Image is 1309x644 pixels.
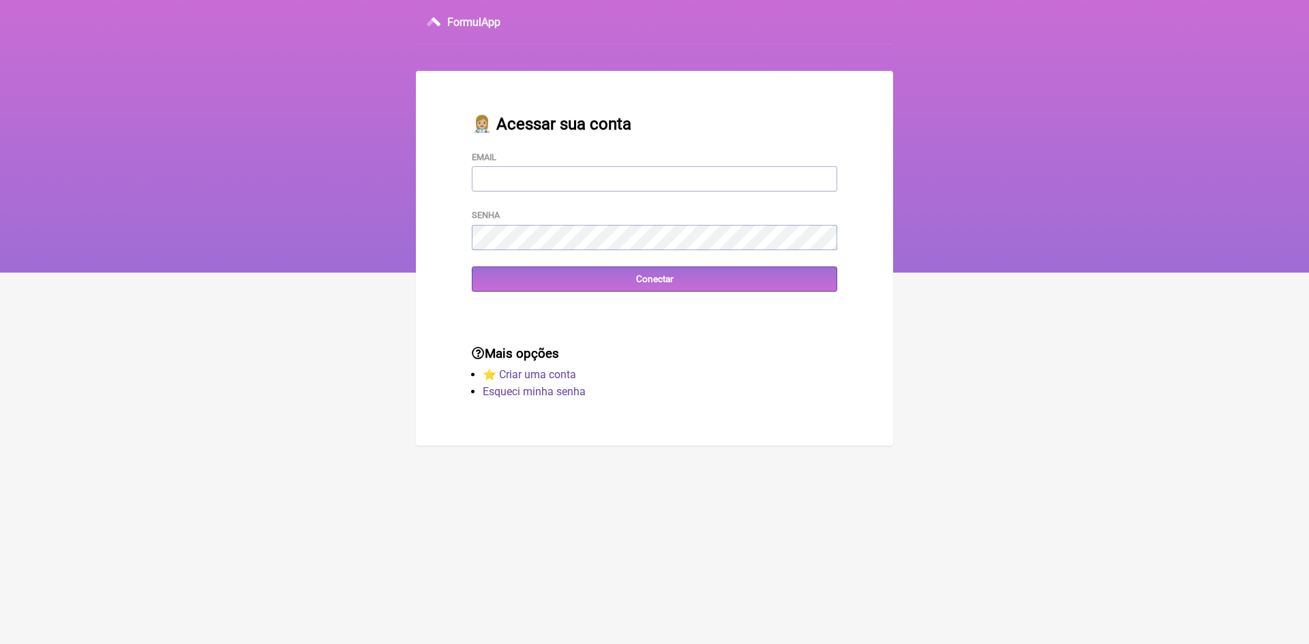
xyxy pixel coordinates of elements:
[472,266,837,292] input: Conectar
[447,16,500,29] h3: FormulApp
[483,385,586,398] a: Esqueci minha senha
[472,210,500,220] label: Senha
[472,152,496,162] label: Email
[483,368,576,381] a: ⭐️ Criar uma conta
[472,114,837,134] h2: 👩🏼‍⚕️ Acessar sua conta
[472,346,837,361] h3: Mais opções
